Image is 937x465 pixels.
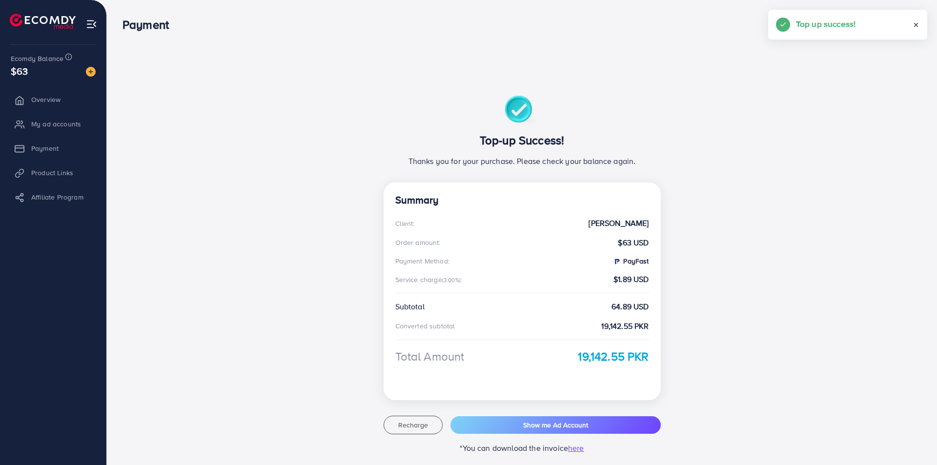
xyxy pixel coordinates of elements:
img: PayFast [613,258,621,265]
strong: 19,142.55 PKR [578,348,649,365]
strong: $1.89 USD [613,274,649,285]
div: Converted subtotal [395,321,455,331]
strong: $63 USD [618,237,649,248]
div: Payment Method: [395,256,449,266]
div: Service charge [395,275,466,284]
h5: Top up success! [796,18,856,30]
span: here [568,443,584,453]
span: Recharge [398,420,428,430]
span: $63 [11,64,28,78]
p: *You can download the invoice [384,442,661,454]
small: (3.00%): [442,276,462,284]
h4: Summary [395,194,649,206]
div: Order amount: [395,238,441,247]
span: Show me Ad Account [523,420,588,430]
strong: 19,142.55 PKR [601,321,649,332]
button: Show me Ad Account [450,416,660,434]
div: Client: [395,219,415,228]
strong: [PERSON_NAME] [589,218,649,229]
span: Ecomdy Balance [11,54,63,63]
img: success [505,96,539,125]
div: Total Amount [395,348,465,365]
p: Thanks you for your purchase. Please check your balance again. [395,155,649,167]
div: Subtotal [395,301,425,312]
button: Recharge [384,416,443,434]
strong: PayFast [613,256,649,266]
img: logo [10,14,76,29]
h3: Payment [122,18,177,32]
h3: Top-up Success! [395,133,649,147]
img: image [86,67,96,77]
strong: 64.89 USD [611,301,649,312]
img: menu [86,19,97,30]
